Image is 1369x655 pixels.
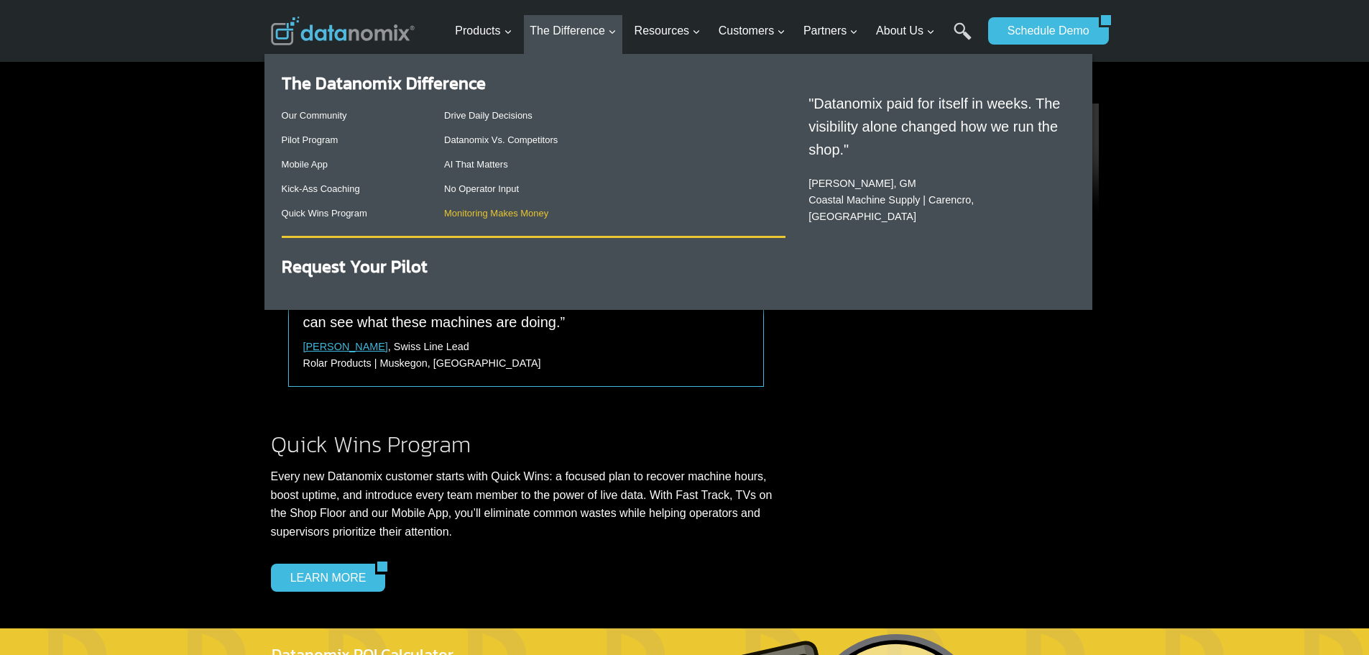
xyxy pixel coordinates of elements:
[444,183,519,194] a: No Operator Input
[444,134,558,145] a: Datanomix Vs. Competitors
[808,175,1067,225] p: , GM Coastal Machine Supply | Carencro, [GEOGRAPHIC_DATA]
[808,178,893,189] a: [PERSON_NAME]
[449,8,981,55] nav: Primary Navigation
[282,254,428,279] a: Request Your Pilot
[271,433,781,456] h2: Quick Wins Program
[271,564,376,591] a: LEARN MORE
[455,22,512,40] span: Products
[271,17,415,45] img: Datanomix
[303,288,749,334] p: “I can see it on my phone or check it on my computer, so at any time I can see what these machine...
[988,17,1099,45] a: Schedule Demo
[7,400,238,648] iframe: Popup CTA
[195,321,242,331] a: Privacy Policy
[323,178,379,191] span: State/Region
[282,110,347,121] a: Our Community
[808,92,1067,161] p: "Datanomix paid for itself in weeks. The visibility alone changed how we run the shop."
[444,159,508,170] a: AI That Matters
[303,341,388,352] a: [PERSON_NAME]
[635,22,701,40] span: Resources
[323,1,369,14] span: Last Name
[954,22,972,55] a: Search
[303,357,541,369] span: Rolar Products | Muskegon, [GEOGRAPHIC_DATA]
[161,321,183,331] a: Terms
[282,159,328,170] a: Mobile App
[282,208,367,219] a: Quick Wins Program
[803,22,858,40] span: Partners
[271,467,781,541] p: Every new Datanomix customer starts with Quick Wins: a focused plan to recover machine hours, boo...
[282,134,338,145] a: Pilot Program
[719,22,785,40] span: Customers
[444,208,548,219] a: Monitoring Makes Money
[282,183,360,194] a: Kick-Ass Coaching
[1297,586,1369,655] iframe: Chat Widget
[303,341,469,352] span: , Swiss Line Lead
[876,22,935,40] span: About Us
[530,22,617,40] span: The Difference
[282,70,486,96] a: The Datanomix Difference
[323,60,388,73] span: Phone number
[444,110,533,121] a: Drive Daily Decisions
